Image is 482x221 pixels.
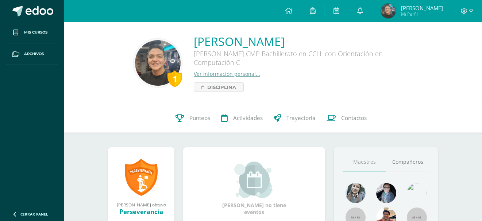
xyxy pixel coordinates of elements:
[286,114,316,122] span: Trayectoria
[24,51,44,57] span: Archivos
[346,183,366,203] img: 45bd7986b8947ad7e5894cbc9b781108.png
[170,104,216,133] a: Punteos
[381,4,396,18] img: 9e1e0745b5240b1f79afb0f3274331d1.png
[343,153,386,171] a: Maestros
[218,162,291,216] div: [PERSON_NAME] no tiene eventos
[386,153,429,171] a: Compañeros
[194,70,260,77] a: Ver información personal...
[115,202,167,208] div: [PERSON_NAME] obtuvo
[194,49,413,70] div: [PERSON_NAME] CMP Bachillerato en CCLL con Orientación en Computación C
[24,30,47,35] span: Mis cursos
[115,208,167,216] div: Perseverancia
[268,104,321,133] a: Trayectoria
[234,162,274,198] img: event_small.png
[207,83,236,92] span: Disciplina
[20,212,48,217] span: Cerrar panel
[341,114,367,122] span: Contactos
[194,34,413,49] a: [PERSON_NAME]
[6,22,58,43] a: Mis cursos
[6,43,58,65] a: Archivos
[135,40,181,86] img: 8890e7752c563b3f935135e292947f6c.png
[401,4,443,12] span: [PERSON_NAME]
[407,183,427,203] img: c25c8a4a46aeab7e345bf0f34826bacf.png
[167,70,182,87] div: 1
[401,11,443,17] span: Mi Perfil
[189,114,210,122] span: Punteos
[216,104,268,133] a: Actividades
[233,114,263,122] span: Actividades
[376,183,396,203] img: b8baad08a0802a54ee139394226d2cf3.png
[194,82,244,92] a: Disciplina
[321,104,372,133] a: Contactos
